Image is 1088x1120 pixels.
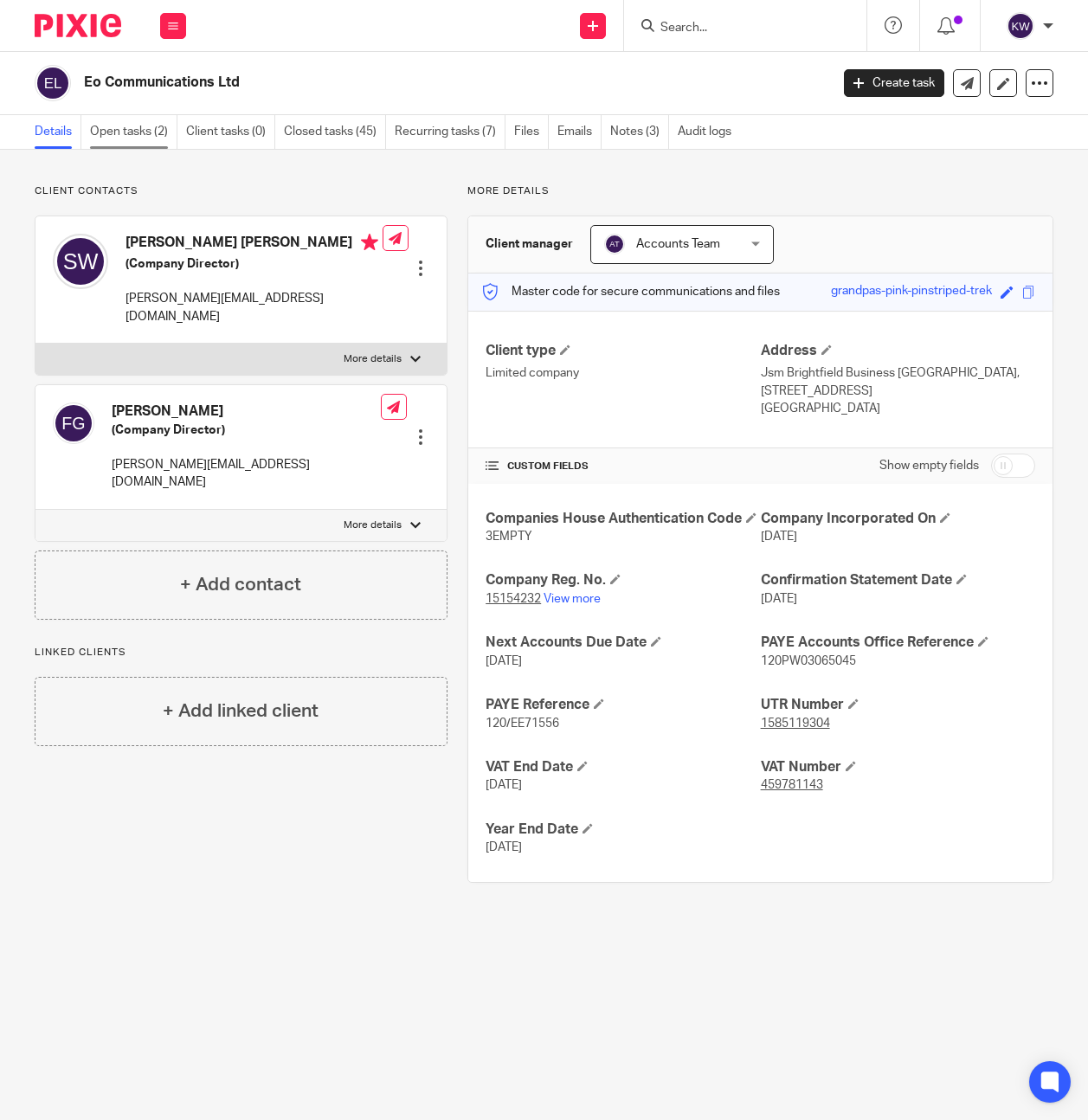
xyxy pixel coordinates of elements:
i: Primary [361,234,378,251]
a: Details [35,115,81,149]
p: Client contacts [35,184,447,198]
h4: + Add linked client [163,698,319,724]
span: [DATE] [486,841,522,853]
img: svg%3E [604,234,625,254]
p: More details [344,518,402,532]
div: grandpas-pink-pinstriped-trek [831,282,992,302]
img: svg%3E [53,234,108,289]
tcxspan: Call 15154232 via 3CX [486,593,541,605]
h4: Company Reg. No. [486,571,760,589]
p: More details [467,184,1053,198]
span: [DATE] [761,593,797,605]
p: Master code for secure communications and files [481,283,780,300]
span: 120/EE71556 [486,718,559,730]
h4: VAT End Date [486,758,760,776]
h4: Companies House Authentication Code [486,510,760,528]
tcxspan: Call 459781143 via 3CX [761,779,823,791]
a: Emails [557,115,602,149]
p: [STREET_ADDRESS] [761,383,1035,400]
a: View more [544,593,601,605]
a: Open tasks (2) [90,115,177,149]
span: 3EMPTY [486,531,532,543]
a: Audit logs [678,115,740,149]
tcxspan: Call 1585119304 via 3CX [761,718,830,730]
a: Files [514,115,549,149]
span: Accounts Team [636,238,720,250]
h3: Client manager [486,235,573,253]
a: Closed tasks (45) [284,115,386,149]
h4: Client type [486,342,760,360]
h4: PAYE Reference [486,696,760,714]
span: [DATE] [486,655,522,667]
h5: (Company Director) [112,422,381,439]
img: svg%3E [1007,12,1034,40]
h4: [PERSON_NAME] [112,402,381,421]
p: [PERSON_NAME][EMAIL_ADDRESS][DOMAIN_NAME] [126,290,383,325]
h4: UTR Number [761,696,1035,714]
label: Show empty fields [879,457,979,474]
a: Create task [844,69,944,97]
img: svg%3E [53,402,94,444]
a: Notes (3) [610,115,669,149]
a: Client tasks (0) [186,115,275,149]
span: [DATE] [761,531,797,543]
h4: Company Incorporated On [761,510,1035,528]
h4: Address [761,342,1035,360]
h4: PAYE Accounts Office Reference [761,634,1035,652]
input: Search [659,21,814,36]
h4: Confirmation Statement Date [761,571,1035,589]
h4: [PERSON_NAME] [PERSON_NAME] [126,234,383,255]
h4: VAT Number [761,758,1035,776]
h4: Next Accounts Due Date [486,634,760,652]
h4: Year End Date [486,821,760,839]
p: [GEOGRAPHIC_DATA] [761,400,1035,417]
img: Pixie [35,14,121,37]
span: [DATE] [486,779,522,791]
h4: + Add contact [180,571,301,598]
p: Linked clients [35,646,447,660]
p: Jsm Brightfield Business [GEOGRAPHIC_DATA], [761,364,1035,382]
p: More details [344,352,402,366]
h5: (Company Director) [126,255,383,273]
h4: CUSTOM FIELDS [486,460,760,473]
img: svg%3E [35,65,71,101]
p: Limited company [486,364,760,382]
span: 120PW03065045 [761,655,856,667]
a: Recurring tasks (7) [395,115,505,149]
h2: Eo Communications Ltd [84,74,671,92]
p: [PERSON_NAME][EMAIL_ADDRESS][DOMAIN_NAME] [112,456,381,492]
